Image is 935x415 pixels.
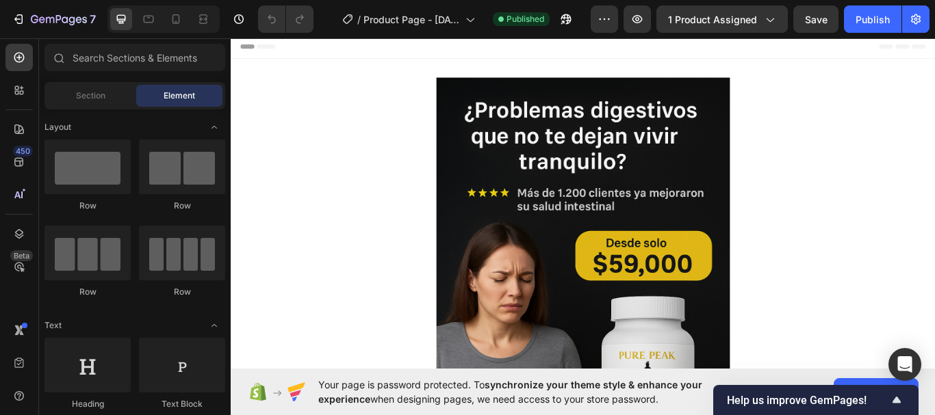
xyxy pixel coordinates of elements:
[5,5,102,33] button: 7
[139,200,225,212] div: Row
[44,200,131,212] div: Row
[44,121,71,133] span: Layout
[856,12,890,27] div: Publish
[727,394,888,407] span: Help us improve GemPages!
[793,5,838,33] button: Save
[507,13,544,25] span: Published
[10,250,33,261] div: Beta
[203,314,225,336] span: Toggle open
[656,5,788,33] button: 1 product assigned
[834,378,919,405] button: Allow access
[844,5,901,33] button: Publish
[727,392,905,408] button: Show survey - Help us improve GemPages!
[44,319,62,332] span: Text
[90,11,96,27] p: 7
[357,12,361,27] span: /
[258,5,313,33] div: Undo/Redo
[44,44,225,71] input: Search Sections & Elements
[44,286,131,298] div: Row
[668,12,757,27] span: 1 product assigned
[203,116,225,138] span: Toggle open
[318,377,756,406] span: Your page is password protected. To when designing pages, we need access to your store password.
[139,286,225,298] div: Row
[318,379,702,405] span: synchronize your theme style & enhance your experience
[139,398,225,410] div: Text Block
[76,90,105,102] span: Section
[363,12,460,27] span: Product Page - [DATE] 18:44:06
[888,348,921,381] div: Open Intercom Messenger
[805,14,828,25] span: Save
[13,146,33,157] div: 450
[44,398,131,410] div: Heading
[231,35,935,372] iframe: Design area
[164,90,195,102] span: Element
